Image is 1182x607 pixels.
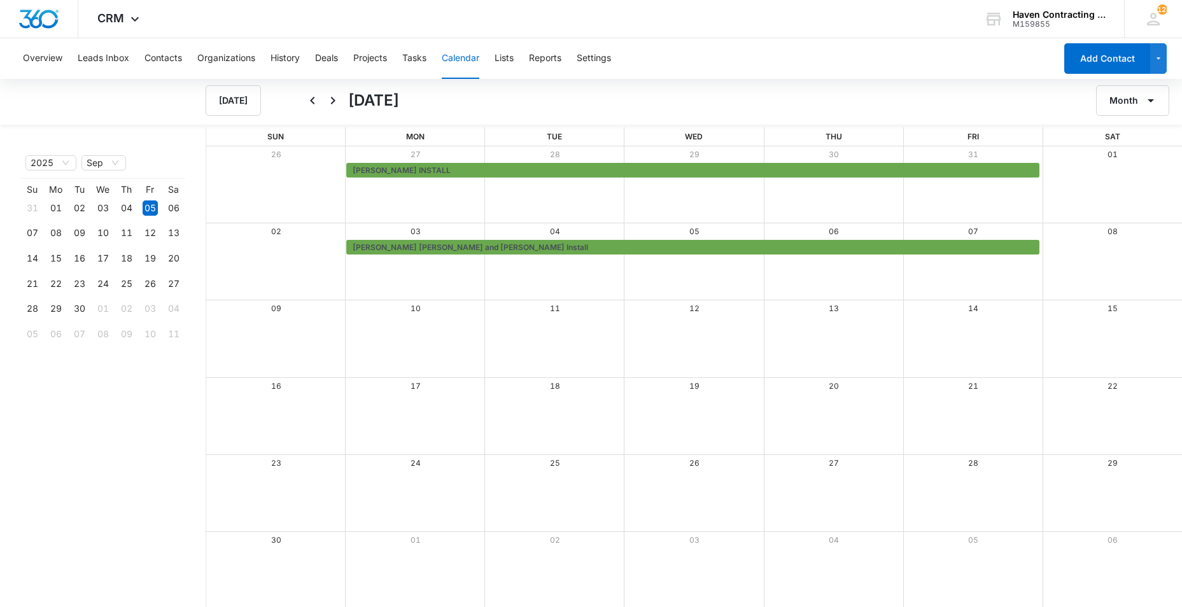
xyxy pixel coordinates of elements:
span: Wed [685,132,703,141]
a: 30 [829,150,839,159]
span: Fri [967,132,979,141]
a: 11 [550,303,560,313]
div: 18 [119,251,134,266]
div: 17 [95,251,111,266]
div: 30 [72,301,87,316]
div: 15 [48,251,64,266]
div: 03 [143,301,158,316]
div: 10 [143,326,158,342]
a: 07 [968,227,978,236]
a: 29 [689,150,700,159]
div: 10 [95,225,111,241]
div: 03 [95,200,111,216]
td: 2025-09-27 [162,271,185,297]
div: 26 [143,276,158,291]
a: 05 [689,227,700,236]
div: 14 [25,251,40,266]
span: Sat [1105,132,1120,141]
a: 28 [968,458,978,468]
td: 2025-09-30 [67,297,91,322]
div: account id [1013,20,1106,29]
button: Reports [529,38,561,79]
td: 2025-09-15 [44,246,67,271]
td: 2025-10-07 [67,321,91,347]
div: 02 [119,301,134,316]
td: 2025-09-12 [138,221,162,246]
div: 19 [143,251,158,266]
div: 27 [166,276,181,291]
td: 2025-10-05 [20,321,44,347]
td: 2025-09-05 [138,195,162,221]
div: 25 [119,276,134,291]
div: 29 [48,301,64,316]
td: 2025-09-16 [67,246,91,271]
td: 2025-09-19 [138,246,162,271]
a: 28 [550,150,560,159]
div: 13 [166,225,181,241]
a: 22 [1108,381,1118,391]
td: 2025-09-06 [162,195,185,221]
div: 05 [143,200,158,216]
td: 2025-09-22 [44,271,67,297]
td: 2025-09-23 [67,271,91,297]
button: Overview [23,38,62,79]
a: 27 [411,150,421,159]
button: Contacts [144,38,182,79]
th: Fr [138,184,162,195]
th: Tu [67,184,91,195]
a: 06 [1108,535,1118,545]
span: 128 [1157,4,1167,15]
a: 02 [271,227,281,236]
td: 2025-09-13 [162,221,185,246]
a: 17 [411,381,421,391]
td: 2025-09-07 [20,221,44,246]
td: 2025-09-25 [115,271,138,297]
button: Next [323,90,343,111]
th: Th [115,184,138,195]
a: 10 [411,303,421,313]
td: 2025-10-04 [162,297,185,322]
td: 2025-10-01 [91,297,115,322]
div: 16 [72,251,87,266]
a: 19 [689,381,700,391]
td: 2025-09-29 [44,297,67,322]
td: 2025-10-08 [91,321,115,347]
td: 2025-10-06 [44,321,67,347]
td: 2025-09-10 [91,221,115,246]
span: Mon [406,132,425,141]
td: 2025-08-31 [20,195,44,221]
a: 13 [829,303,839,313]
div: 28 [25,301,40,316]
div: 05 [25,326,40,342]
a: 09 [271,303,281,313]
a: 20 [829,381,839,391]
th: Mo [44,184,67,195]
button: Tasks [402,38,426,79]
div: 12 [143,225,158,241]
div: 24 [95,276,111,291]
a: 14 [968,303,978,313]
button: [DATE] [206,85,261,116]
a: 16 [271,381,281,391]
td: 2025-09-09 [67,221,91,246]
td: 2025-09-18 [115,246,138,271]
div: 11 [119,225,134,241]
a: 26 [271,150,281,159]
h1: [DATE] [348,89,399,112]
td: 2025-10-03 [138,297,162,322]
span: CRM [97,11,124,25]
a: 04 [829,535,839,545]
td: 2025-09-01 [44,195,67,221]
div: 31 [25,200,40,216]
div: notifications count [1157,4,1167,15]
div: 06 [48,326,64,342]
div: account name [1013,10,1106,20]
div: 09 [119,326,134,342]
a: 18 [550,381,560,391]
div: 20 [166,251,181,266]
span: Tue [547,132,562,141]
span: Sep [87,156,121,170]
button: Organizations [197,38,255,79]
div: 08 [95,326,111,342]
a: 31 [968,150,978,159]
